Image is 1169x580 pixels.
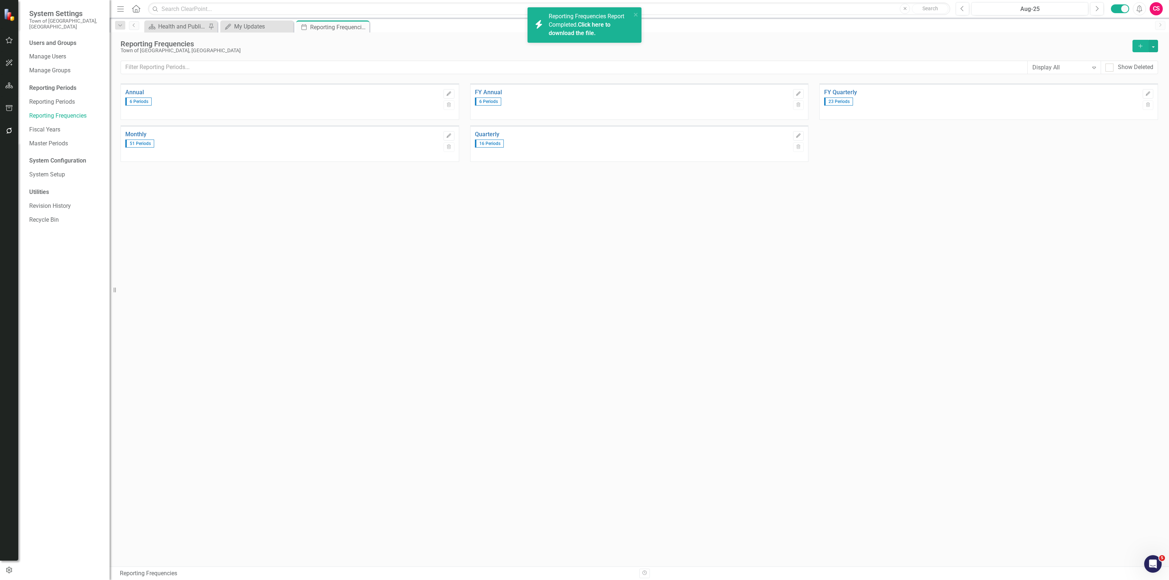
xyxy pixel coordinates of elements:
[475,140,504,148] span: 16 Periods
[1159,555,1165,561] span: 5
[824,98,853,106] span: 23 Periods
[29,66,102,75] a: Manage Groups
[29,157,102,165] div: System Configuration
[974,5,1086,14] div: Aug-25
[125,89,440,96] a: Annual
[222,22,292,31] a: My Updates
[310,23,368,32] div: Reporting Frequencies
[29,140,102,148] a: Master Periods
[121,40,1129,48] div: Reporting Frequencies
[29,9,102,18] span: System Settings
[158,22,206,31] div: Health and Public Safety
[29,84,102,92] div: Reporting Periods
[475,98,501,106] span: 6 Periods
[475,89,789,96] a: FY Annual
[1144,555,1162,573] iframe: Intercom live chat
[29,171,102,179] a: System Setup
[633,10,639,19] button: close
[125,131,440,138] a: Monthly
[125,98,152,106] span: 6 Periods
[475,131,789,138] a: Quarterly
[549,13,624,37] span: Reporting Frequencies Report Completed.
[29,202,102,210] a: Revision History
[125,140,154,148] span: 51 Periods
[1118,63,1153,72] div: Show Deleted
[234,22,292,31] div: My Updates
[120,569,634,578] div: Reporting Frequencies
[146,22,206,31] a: Health and Public Safety
[922,5,938,11] span: Search
[549,21,610,37] a: Click here to download the file.
[121,61,1028,74] input: Filter Reporting Periods...
[29,53,102,61] a: Manage Users
[29,98,102,106] a: Reporting Periods
[1150,2,1163,15] button: CS
[29,112,102,120] a: Reporting Frequencies
[29,39,102,47] div: Users and Groups
[1032,63,1088,72] div: Display All
[148,3,950,15] input: Search ClearPoint...
[824,89,1139,96] a: FY Quarterly
[971,2,1088,15] button: Aug-25
[29,126,102,134] a: Fiscal Years
[29,188,102,196] div: Utilities
[912,4,948,14] button: Search
[29,18,102,30] small: Town of [GEOGRAPHIC_DATA], [GEOGRAPHIC_DATA]
[121,48,1129,53] div: Town of [GEOGRAPHIC_DATA], [GEOGRAPHIC_DATA]
[29,216,102,224] a: Recycle Bin
[4,8,16,21] img: ClearPoint Strategy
